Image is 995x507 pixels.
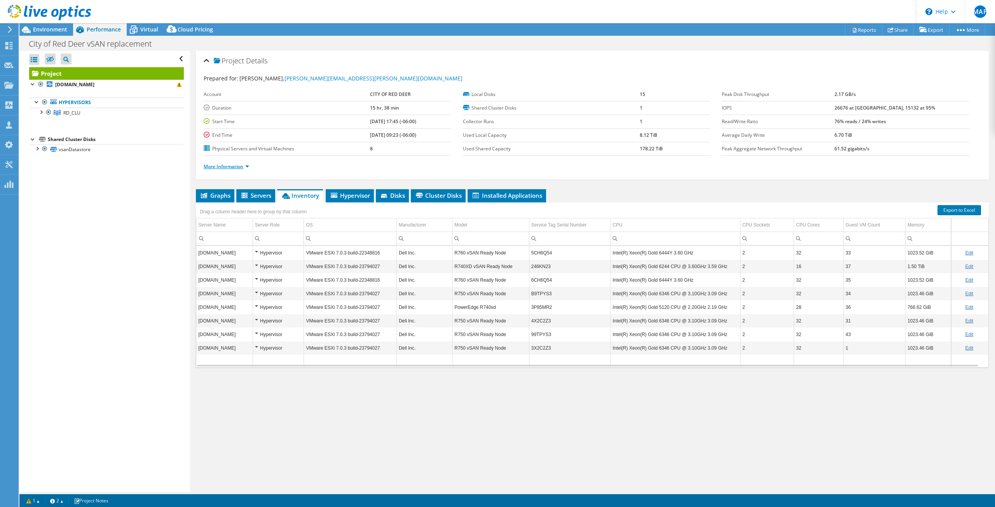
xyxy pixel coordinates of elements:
[937,205,981,215] a: Export to Excel
[611,328,740,341] td: Column CPU, Value Intel(R) Xeon(R) Gold 6346 CPU @ 3.10GHz 3.09 GHz
[304,260,397,273] td: Column OS, Value VMware ESXi 7.0.3 build-23794027
[55,81,94,88] b: [DOMAIN_NAME]
[306,220,312,230] div: OS
[611,273,740,287] td: Column CPU, Value Intel(R) Xeon(R) Gold 6444Y 3.60 GHz
[454,220,467,230] div: Model
[529,246,610,260] td: Column Service Tag Serial Number, Value 5CH6Q54
[281,192,319,199] span: Inventory
[965,345,973,351] a: Edit
[399,220,426,230] div: Manufacturer
[29,108,184,118] a: RD_CLU
[370,145,373,152] b: 8
[29,144,184,154] a: vsanDatastore
[722,131,834,139] label: Average Daily Write
[846,220,880,230] div: Guest VM Count
[794,287,843,300] td: Column CPU Cores, Value 32
[204,104,370,112] label: Duration
[531,220,587,230] div: Service Tag Serial Number
[253,260,304,273] td: Column Server Role, Value Hypervisor
[370,118,416,125] b: [DATE] 17:45 (-06:00)
[611,314,740,328] td: Column CPU, Value Intel(R) Xeon(R) Gold 6346 CPU @ 3.10GHz 3.09 GHz
[178,26,213,33] span: Cloud Pricing
[794,260,843,273] td: Column CPU Cores, Value 16
[33,26,67,33] span: Environment
[529,314,610,328] td: Column Service Tag Serial Number, Value 4X2C2Z3
[843,341,905,355] td: Column Guest VM Count, Value 1
[452,260,529,273] td: Column Model, Value R740XD vSAN Ready Node
[843,232,905,245] td: Column Guest VM Count, Filter cell
[905,341,951,355] td: Column Memory, Value 1023.46 GiB
[452,341,529,355] td: Column Model, Value R750 vSAN Ready Node
[949,24,985,36] a: More
[529,273,610,287] td: Column Service Tag Serial Number, Value 6CH6Q54
[415,192,462,199] span: Cluster Disks
[204,75,238,82] label: Prepared for:
[742,220,770,230] div: CPU Sockets
[396,232,452,245] td: Column Manufacturer, Filter cell
[45,496,69,505] a: 2
[611,260,740,273] td: Column CPU, Value Intel(R) Xeon(R) Gold 6244 CPU @ 3.60GHz 3.59 GHz
[722,118,834,125] label: Read/Write Ratio
[253,314,304,328] td: Column Server Role, Value Hypervisor
[794,246,843,260] td: Column CPU Cores, Value 32
[255,343,302,353] div: Hypervisor
[196,341,253,355] td: Column Server Name, Value rdhost5.crdnet.ca
[905,260,951,273] td: Column Memory, Value 1.50 TiB
[529,328,610,341] td: Column Service Tag Serial Number, Value 99TPYS3
[396,260,452,273] td: Column Manufacturer, Value Dell Inc.
[471,192,542,199] span: Installed Applications
[255,275,302,285] div: Hypervisor
[611,232,740,245] td: Column CPU, Filter cell
[304,341,397,355] td: Column OS, Value VMware ESXi 7.0.3 build-23794027
[613,220,622,230] div: CPU
[304,273,397,287] td: Column OS, Value VMware ESXi 7.0.3 build-22348816
[255,330,302,339] div: Hypervisor
[452,314,529,328] td: Column Model, Value R750 vSAN Ready Node
[204,91,370,98] label: Account
[740,260,794,273] td: Column CPU Sockets, Value 2
[965,250,973,256] a: Edit
[452,232,529,245] td: Column Model, Filter cell
[396,314,452,328] td: Column Manufacturer, Value Dell Inc.
[463,118,640,125] label: Collector Runs
[794,300,843,314] td: Column CPU Cores, Value 28
[905,246,951,260] td: Column Memory, Value 1023.52 GiB
[611,341,740,355] td: Column CPU, Value Intel(R) Xeon(R) Gold 6346 CPU @ 3.10GHz 3.09 GHz
[196,273,253,287] td: Column Server Name, Value rdhost6.crdnet.ca
[304,328,397,341] td: Column OS, Value VMware ESXi 7.0.3 build-23794027
[48,135,184,144] div: Shared Cluster Disks
[255,303,302,312] div: Hypervisor
[452,300,529,314] td: Column Model, Value PowerEdge R740xd
[463,104,640,112] label: Shared Cluster Disks
[204,163,249,170] a: More Information
[740,273,794,287] td: Column CPU Sockets, Value 2
[204,118,370,125] label: Start Time
[843,328,905,341] td: Column Guest VM Count, Value 43
[611,246,740,260] td: Column CPU, Value Intel(R) Xeon(R) Gold 6444Y 3.60 GHz
[246,56,267,65] span: Details
[843,260,905,273] td: Column Guest VM Count, Value 37
[794,218,843,232] td: CPU Cores Column
[843,246,905,260] td: Column Guest VM Count, Value 33
[740,246,794,260] td: Column CPU Sockets, Value 2
[740,232,794,245] td: Column CPU Sockets, Filter cell
[529,260,610,273] td: Column Service Tag Serial Number, Value 246KN23
[253,232,304,245] td: Column Server Role, Filter cell
[794,328,843,341] td: Column CPU Cores, Value 32
[845,24,882,36] a: Reports
[196,246,253,260] td: Column Server Name, Value rdhost3.crdnet.ca
[794,314,843,328] td: Column CPU Cores, Value 32
[140,26,158,33] span: Virtual
[452,273,529,287] td: Column Model, Value R760 vSAN Ready Node
[29,80,184,90] a: [DOMAIN_NAME]
[239,75,463,82] span: [PERSON_NAME],
[370,91,411,98] b: CITY OF RED DEER
[529,218,610,232] td: Service Tag Serial Number Column
[452,246,529,260] td: Column Model, Value R760 vSAN Ready Node
[529,341,610,355] td: Column Service Tag Serial Number, Value 3X2C2Z3
[905,232,951,245] td: Column Memory, Filter cell
[463,91,640,98] label: Local Disks
[396,273,452,287] td: Column Manufacturer, Value Dell Inc.
[794,273,843,287] td: Column CPU Cores, Value 32
[253,328,304,341] td: Column Server Role, Value Hypervisor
